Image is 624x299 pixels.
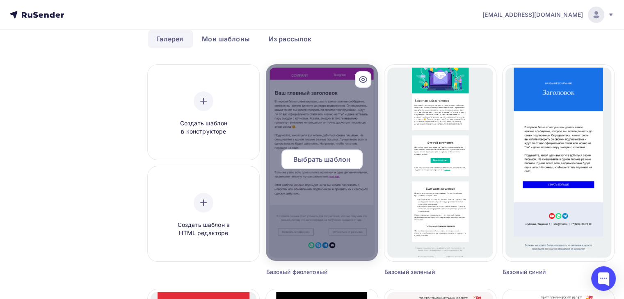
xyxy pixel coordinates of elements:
[482,11,583,19] span: [EMAIL_ADDRESS][DOMAIN_NAME]
[260,29,320,48] a: Из рассылок
[165,119,242,136] span: Создать шаблон в конструкторе
[193,29,258,48] a: Мои шаблоны
[503,268,586,276] div: Базовый синий
[293,154,350,164] span: Выбрать шаблон
[266,268,350,276] div: Базовый фиолетовый
[384,268,468,276] div: Базовый зеленый
[482,7,614,23] a: [EMAIL_ADDRESS][DOMAIN_NAME]
[165,221,242,238] span: Создать шаблон в HTML редакторе
[148,29,192,48] a: Галерея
